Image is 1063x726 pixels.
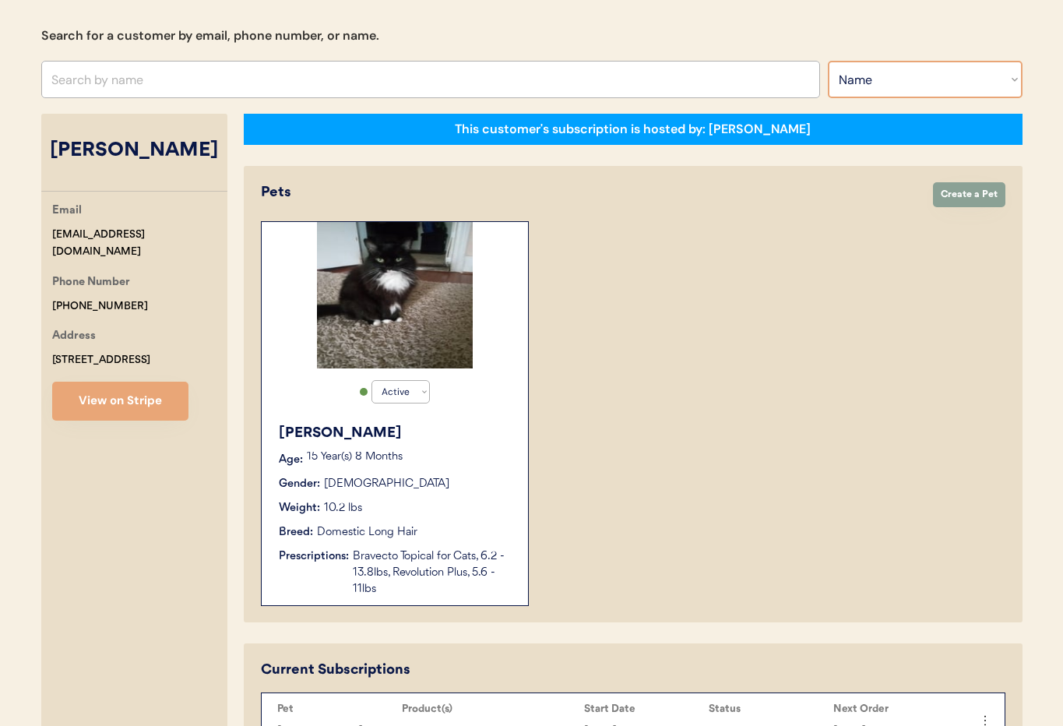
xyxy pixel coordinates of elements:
[584,703,701,715] div: Start Date
[52,327,96,347] div: Address
[41,61,820,98] input: Search by name
[324,500,362,516] div: 10.2 lbs
[402,703,576,715] div: Product(s)
[279,476,320,492] div: Gender:
[353,548,512,597] div: Bravecto Topical for Cats, 6.2 - 13.8lbs, Revolution Plus, 5.6 - 11lbs
[52,382,188,421] button: View on Stripe
[455,121,811,138] div: This customer's subscription is hosted by: [PERSON_NAME]
[279,524,313,541] div: Breed:
[52,351,150,369] div: [STREET_ADDRESS]
[279,500,320,516] div: Weight:
[317,524,417,541] div: Domestic Long Hair
[317,222,473,368] img: 1754577807122773624316494649552.jpg
[709,703,825,715] div: Status
[324,476,449,492] div: [DEMOGRAPHIC_DATA]
[41,136,227,166] div: [PERSON_NAME]
[279,452,303,468] div: Age:
[933,182,1005,207] button: Create a Pet
[52,226,227,262] div: [EMAIL_ADDRESS][DOMAIN_NAME]
[52,202,82,221] div: Email
[279,423,512,444] div: [PERSON_NAME]
[307,452,512,463] p: 15 Year(s) 8 Months
[52,273,130,293] div: Phone Number
[261,660,410,681] div: Current Subscriptions
[41,26,379,45] div: Search for a customer by email, phone number, or name.
[277,703,394,715] div: Pet
[833,703,950,715] div: Next Order
[279,548,349,565] div: Prescriptions:
[261,182,917,203] div: Pets
[52,298,148,315] div: [PHONE_NUMBER]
